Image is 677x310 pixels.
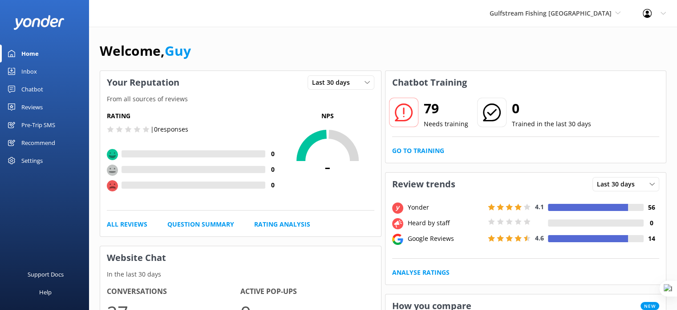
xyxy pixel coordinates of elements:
div: Chatbot [21,80,43,98]
div: Support Docs [28,265,64,283]
h3: Review trends [385,173,462,196]
div: Heard by staff [405,218,486,228]
img: yonder-white-logo.png [13,15,65,30]
div: Google Reviews [405,234,486,244]
div: Recommend [21,134,55,152]
div: Home [21,45,39,62]
h4: 0 [265,165,281,174]
span: Gulfstream Fishing [GEOGRAPHIC_DATA] [490,9,612,17]
span: - [281,155,374,177]
h2: 0 [512,98,591,119]
h4: Conversations [107,286,240,298]
p: NPS [281,111,374,121]
h4: 14 [644,234,659,244]
h3: Website Chat [100,246,381,269]
p: From all sources of reviews [100,94,381,104]
span: New [641,302,659,310]
h5: Rating [107,111,281,121]
span: 4.6 [535,234,544,242]
p: In the last 30 days [100,269,381,279]
a: Go to Training [392,146,444,156]
div: Pre-Trip SMS [21,116,55,134]
a: Guy [165,41,191,60]
span: Last 30 days [597,179,640,189]
p: Trained in the last 30 days [512,119,591,129]
span: 4.1 [535,203,544,211]
h4: Active Pop-ups [240,286,374,298]
a: Rating Analysis [254,219,310,229]
h4: 56 [644,203,659,212]
h4: 0 [265,149,281,159]
h4: 0 [265,180,281,190]
div: Settings [21,152,43,169]
a: All Reviews [107,219,147,229]
p: | 0 responses [150,124,188,134]
span: Last 30 days [312,78,355,87]
h1: Welcome, [100,40,191,62]
h3: Your Reputation [100,71,186,94]
a: Analyse Ratings [392,268,450,277]
div: Help [39,283,52,301]
p: Needs training [424,119,468,129]
div: Reviews [21,98,43,116]
a: Question Summary [167,219,234,229]
div: Yonder [405,203,486,212]
h4: 0 [644,218,659,228]
h2: 79 [424,98,468,119]
div: Inbox [21,62,37,80]
h3: Chatbot Training [385,71,474,94]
